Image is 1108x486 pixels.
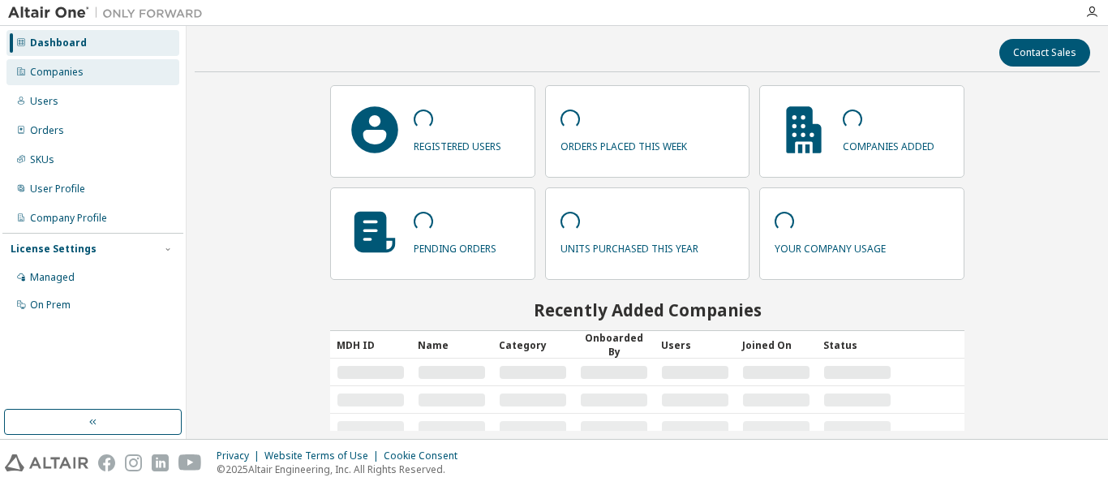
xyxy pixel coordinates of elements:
[30,212,107,225] div: Company Profile
[264,449,384,462] div: Website Terms of Use
[580,331,648,359] div: Onboarded By
[152,454,169,471] img: linkedin.svg
[999,39,1090,67] button: Contact Sales
[30,66,84,79] div: Companies
[384,449,467,462] div: Cookie Consent
[217,449,264,462] div: Privacy
[337,332,405,358] div: MDH ID
[661,332,729,358] div: Users
[30,271,75,284] div: Managed
[98,454,115,471] img: facebook.svg
[414,135,501,153] p: registered users
[5,454,88,471] img: altair_logo.svg
[30,153,54,166] div: SKUs
[30,37,87,49] div: Dashboard
[30,299,71,312] div: On Prem
[30,124,64,137] div: Orders
[30,183,85,196] div: User Profile
[414,237,496,256] p: pending orders
[823,332,891,358] div: Status
[30,95,58,108] div: Users
[499,332,567,358] div: Category
[742,332,810,358] div: Joined On
[217,462,467,476] p: © 2025 Altair Engineering, Inc. All Rights Reserved.
[843,135,934,153] p: companies added
[8,5,211,21] img: Altair One
[11,243,97,256] div: License Settings
[775,237,886,256] p: your company usage
[418,332,486,358] div: Name
[178,454,202,471] img: youtube.svg
[560,237,698,256] p: units purchased this year
[125,454,142,471] img: instagram.svg
[560,135,687,153] p: orders placed this week
[330,299,964,320] h2: Recently Added Companies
